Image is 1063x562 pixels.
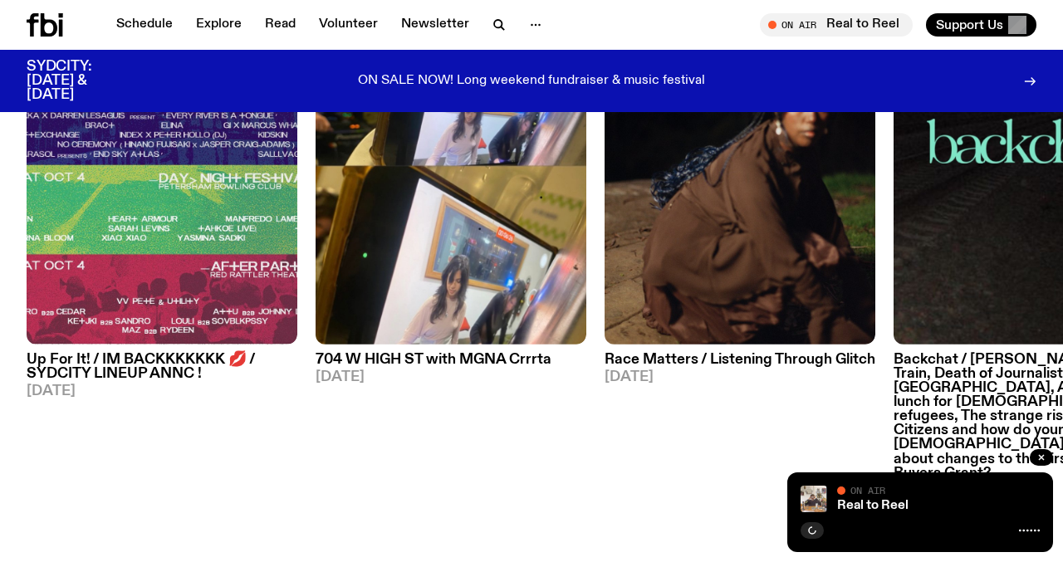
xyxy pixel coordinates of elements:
[316,345,586,384] a: 704 W HIGH ST with MGNA Crrrta[DATE]
[936,17,1003,32] span: Support Us
[760,13,913,37] button: On AirReal to Reel
[27,60,133,102] h3: SYDCITY: [DATE] & [DATE]
[255,13,306,37] a: Read
[316,370,586,384] span: [DATE]
[926,13,1036,37] button: Support Us
[358,74,705,89] p: ON SALE NOW! Long weekend fundraiser & music festival
[27,353,297,381] h3: Up For It! / IM BACKKKKKKK 💋 / SYDCITY LINEUP ANNC !
[605,345,875,384] a: Race Matters / Listening Through Glitch[DATE]
[309,13,388,37] a: Volunteer
[27,345,297,398] a: Up For It! / IM BACKKKKKKK 💋 / SYDCITY LINEUP ANNC ![DATE]
[837,499,909,512] a: Real to Reel
[106,13,183,37] a: Schedule
[186,13,252,37] a: Explore
[27,384,297,398] span: [DATE]
[605,370,875,384] span: [DATE]
[605,353,875,367] h3: Race Matters / Listening Through Glitch
[391,13,479,37] a: Newsletter
[801,486,827,512] img: Jasper Craig Adams holds a vintage camera to his eye, obscuring his face. He is wearing a grey ju...
[850,485,885,496] span: On Air
[316,353,586,367] h3: 704 W HIGH ST with MGNA Crrrta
